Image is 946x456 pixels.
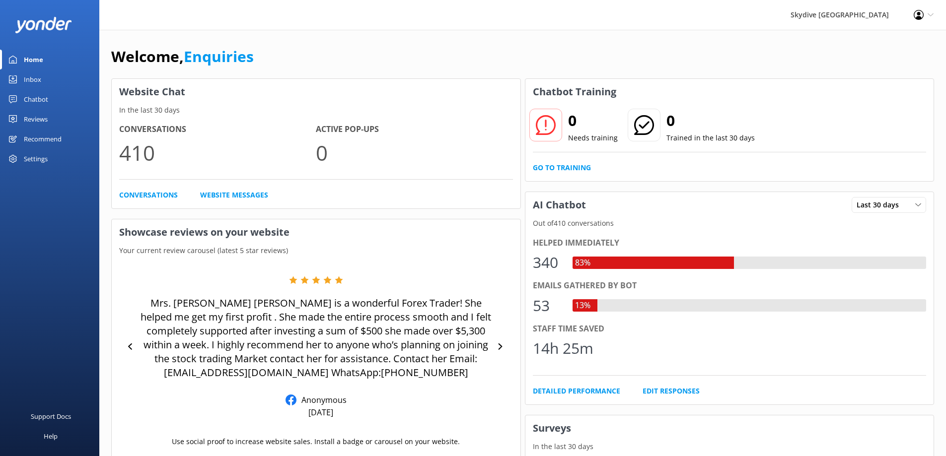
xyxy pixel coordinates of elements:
[286,394,296,405] img: Facebook Reviews
[533,386,620,396] a: Detailed Performance
[296,394,347,405] p: Anonymous
[533,279,927,292] div: Emails gathered by bot
[643,386,700,396] a: Edit Responses
[666,109,755,132] h2: 0
[24,129,62,149] div: Recommend
[24,109,48,129] div: Reviews
[533,294,563,318] div: 53
[24,89,48,109] div: Chatbot
[533,162,591,173] a: Go to Training
[533,323,927,335] div: Staff time saved
[525,218,934,229] p: Out of 410 conversations
[316,136,512,169] p: 0
[184,46,254,66] a: Enquiries
[525,192,593,218] h3: AI Chatbot
[200,190,268,200] a: Website Messages
[533,336,593,360] div: 14h 25m
[111,45,254,68] h1: Welcome,
[573,257,593,269] div: 83%
[568,132,618,143] p: Needs training
[112,245,520,256] p: Your current review carousel (latest 5 star reviews)
[533,237,927,250] div: Helped immediately
[112,105,520,116] p: In the last 30 days
[31,406,71,426] div: Support Docs
[119,136,316,169] p: 410
[15,17,72,33] img: yonder-white-logo.png
[44,426,58,446] div: Help
[308,407,333,418] p: [DATE]
[533,251,563,274] div: 340
[24,50,43,69] div: Home
[857,199,905,210] span: Last 30 days
[24,69,41,89] div: Inbox
[573,299,593,312] div: 13%
[568,109,618,132] h2: 0
[24,149,48,169] div: Settings
[139,296,493,380] p: Mrs. [PERSON_NAME] [PERSON_NAME] is a wonderful Forex Trader! She helped me get my first profit ....
[172,436,460,447] p: Use social proof to increase website sales. Install a badge or carousel on your website.
[119,123,316,136] h4: Conversations
[525,79,624,105] h3: Chatbot Training
[525,415,934,441] h3: Surveys
[119,190,178,200] a: Conversations
[112,79,520,105] h3: Website Chat
[666,132,755,143] p: Trained in the last 30 days
[112,219,520,245] h3: Showcase reviews on your website
[525,441,934,452] p: In the last 30 days
[316,123,512,136] h4: Active Pop-ups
